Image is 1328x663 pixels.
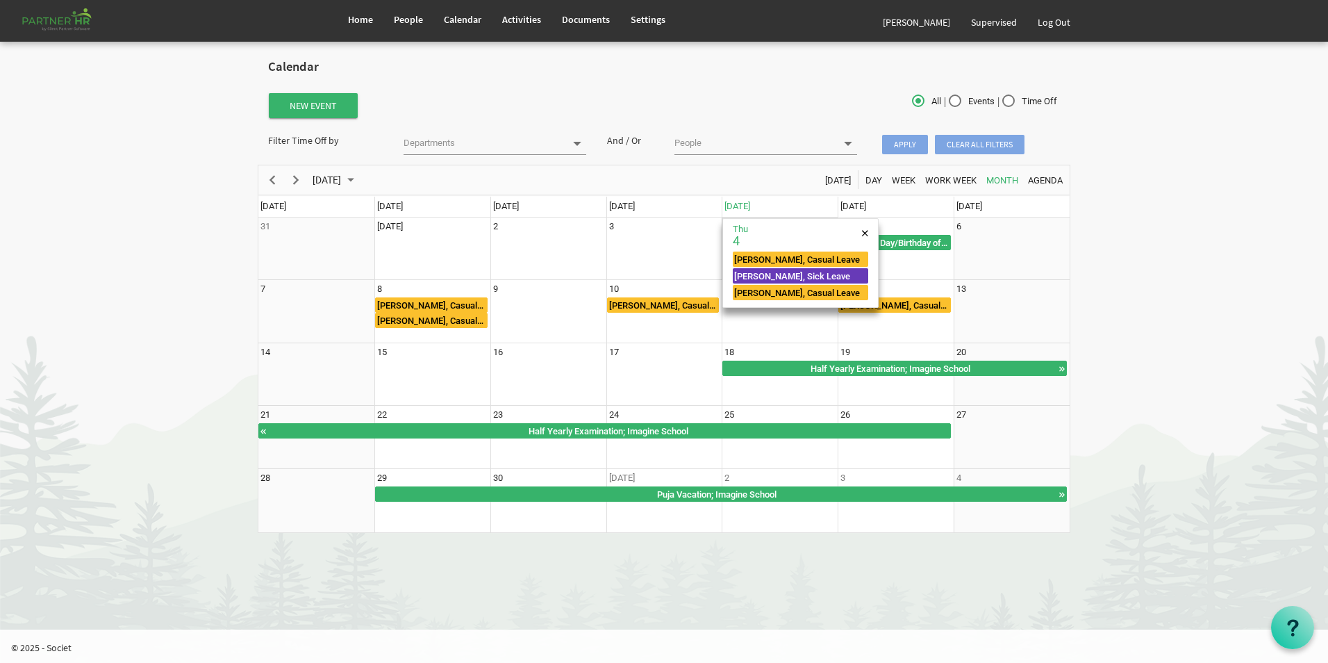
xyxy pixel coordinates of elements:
[310,171,360,188] button: September 2025
[890,171,918,188] button: Week
[856,224,874,242] div: Close
[376,313,487,327] div: [PERSON_NAME], Casual Leave
[1027,3,1081,42] a: Log Out
[348,13,373,26] span: Home
[609,408,619,422] div: Wednesday, September 24, 2025
[311,172,342,189] span: [DATE]
[935,135,1024,154] span: Clear all filters
[724,408,734,422] div: Thursday, September 25, 2025
[268,60,1060,74] h2: Calendar
[840,471,845,485] div: Friday, October 3, 2025
[890,172,917,189] span: Week
[377,345,387,359] div: Monday, September 15, 2025
[609,282,619,296] div: Wednesday, September 10, 2025
[724,345,734,359] div: Thursday, September 18, 2025
[956,201,982,211] span: [DATE]
[269,93,358,118] button: New Event
[1026,171,1065,188] button: Agenda
[823,171,854,188] button: Today
[377,471,387,485] div: Monday, September 29, 2025
[724,471,729,485] div: Thursday, October 2, 2025
[562,13,610,26] span: Documents
[258,133,393,147] div: Filter Time Off by
[258,423,951,439] div: Half Yearly Examination Begin From Thursday, September 18, 2025 at 12:00:00 AM GMT-07:00 Ends At ...
[376,487,1059,501] div: Puja Vacation; Imagine School
[733,252,868,267] div: Manasi Kabi, Casual Leave Begin From Thursday, September 4, 2025 at 12:00:00 AM GMT-07:00 Ends At...
[609,471,635,485] div: Wednesday, October 1, 2025
[377,220,403,234] div: Monday, September 1, 2025
[912,95,941,108] span: All
[864,172,883,189] span: Day
[733,270,868,282] div: [PERSON_NAME], Sick Leave
[502,13,541,26] span: Activities
[923,171,979,188] button: Work Week
[260,165,284,195] div: previous period
[609,220,614,234] div: Wednesday, September 3, 2025
[949,95,995,108] span: Events
[377,282,382,296] div: Monday, September 8, 2025
[597,133,665,147] div: And / Or
[838,235,951,250] div: Teachers Day/Birthday of Prophet Mohammad Begin From Friday, September 5, 2025 at 12:00:00 AM GMT...
[1002,95,1057,108] span: Time Off
[394,13,423,26] span: People
[733,235,751,247] div: 4
[260,345,270,359] div: Sunday, September 14, 2025
[882,135,928,154] span: Apply
[631,13,665,26] span: Settings
[377,408,387,422] div: Monday, September 22, 2025
[733,285,868,300] div: Deepti Mayee Nayak, Casual Leave Begin From Thursday, September 4, 2025 at 12:00:00 AM GMT-07:00 ...
[733,286,868,299] div: [PERSON_NAME], Casual Leave
[444,13,481,26] span: Calendar
[493,201,519,211] span: [DATE]
[984,171,1021,188] button: Month
[376,298,487,312] div: [PERSON_NAME], Casual Leave
[493,408,503,422] div: Tuesday, September 23, 2025
[260,471,270,485] div: Sunday, September 28, 2025
[263,171,282,188] button: Previous
[607,297,720,313] div: Deepti Mayee Nayak, Casual Leave Begin From Wednesday, September 10, 2025 at 12:00:00 AM GMT-07:0...
[375,486,1068,502] div: Puja Vacation Begin From Monday, September 29, 2025 at 12:00:00 AM GMT-07:00 Ends At Wednesday, O...
[404,133,564,153] input: Departments
[260,201,286,211] span: [DATE]
[493,345,503,359] div: Tuesday, September 16, 2025
[733,268,868,284] div: Priti Pall, Sick Leave Begin From Thursday, September 4, 2025 at 12:00:00 AM GMT-07:00 Ends At Th...
[799,92,1070,112] div: | |
[609,201,635,211] span: [DATE]
[260,282,265,296] div: Sunday, September 7, 2025
[11,641,1328,655] p: © 2025 - Societ
[838,297,951,313] div: Deepti Mayee Nayak, Casual Leave Begin From Friday, September 12, 2025 at 12:00:00 AM GMT-07:00 E...
[863,171,885,188] button: Day
[609,345,619,359] div: Wednesday, September 17, 2025
[674,133,835,153] input: People
[961,3,1027,42] a: Supervised
[284,165,308,195] div: next period
[493,471,503,485] div: Tuesday, September 30, 2025
[260,408,270,422] div: Sunday, September 21, 2025
[375,297,488,313] div: Manasi Kabi, Casual Leave Begin From Monday, September 8, 2025 at 12:00:00 AM GMT-07:00 Ends At M...
[840,345,850,359] div: Friday, September 19, 2025
[493,282,498,296] div: Tuesday, September 9, 2025
[840,408,850,422] div: Friday, September 26, 2025
[872,3,961,42] a: [PERSON_NAME]
[1027,172,1064,189] span: Agenda
[375,313,488,328] div: Deepti Mayee Nayak, Casual Leave Begin From Monday, September 8, 2025 at 12:00:00 AM GMT-07:00 En...
[287,171,306,188] button: Next
[260,220,270,234] div: Sunday, August 31, 2025
[956,220,961,234] div: Saturday, September 6, 2025
[733,253,868,265] div: [PERSON_NAME], Casual Leave
[733,224,855,235] div: Thu
[308,165,363,195] div: September 2025
[985,172,1020,189] span: Month
[722,361,1067,376] div: Half Yearly Examination Begin From Thursday, September 18, 2025 at 12:00:00 AM GMT-07:00 Ends At ...
[377,201,403,211] span: [DATE]
[956,282,966,296] div: Saturday, September 13, 2025
[840,201,866,211] span: [DATE]
[839,298,950,312] div: [PERSON_NAME], Casual Leave
[924,172,978,189] span: Work Week
[956,345,966,359] div: Saturday, September 20, 2025
[258,165,1070,533] schedule: of September 2025
[956,408,966,422] div: Saturday, September 27, 2025
[971,16,1017,28] span: Supervised
[824,172,852,189] span: [DATE]
[608,298,719,312] div: [PERSON_NAME], Casual Leave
